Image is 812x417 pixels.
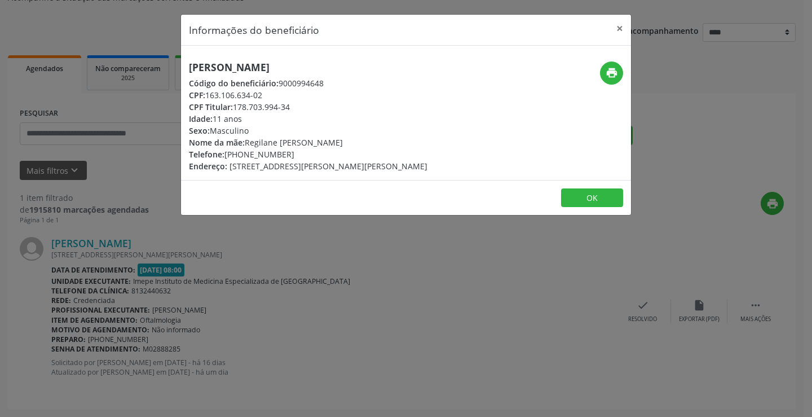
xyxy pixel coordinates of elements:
[189,90,205,100] span: CPF:
[189,149,224,160] span: Telefone:
[189,125,210,136] span: Sexo:
[189,78,279,89] span: Código do beneficiário:
[189,102,233,112] span: CPF Titular:
[189,113,213,124] span: Idade:
[606,67,618,79] i: print
[189,62,427,73] h5: [PERSON_NAME]
[189,125,427,137] div: Masculino
[189,113,427,125] div: 11 anos
[189,137,427,148] div: Regilane [PERSON_NAME]
[189,23,319,37] h5: Informações do beneficiário
[189,161,227,172] span: Endereço:
[189,89,427,101] div: 163.106.634-02
[600,62,623,85] button: print
[189,137,245,148] span: Nome da mãe:
[189,101,427,113] div: 178.703.994-34
[561,188,623,208] button: OK
[608,15,631,42] button: Close
[230,161,427,172] span: [STREET_ADDRESS][PERSON_NAME][PERSON_NAME]
[189,148,427,160] div: [PHONE_NUMBER]
[189,77,427,89] div: 9000994648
